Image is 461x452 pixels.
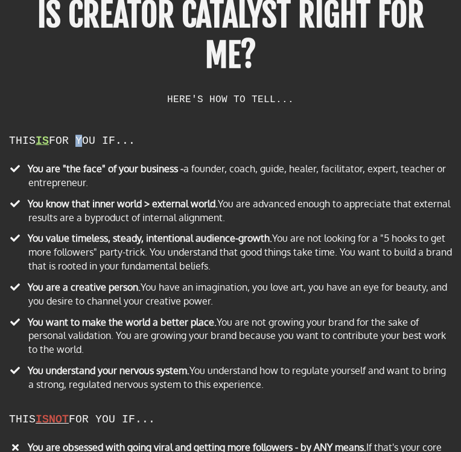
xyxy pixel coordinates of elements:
li: ​ You understand how to regulate yourself and want to bring a strong, regulated nervous system to... [9,364,452,395]
div: THIS FOR YOU IF... [9,413,452,425]
b: You are "the face" of your business - [28,163,183,175]
b: IS [36,413,49,425]
h2: HERE'S HOW TO TELL... [9,94,452,105]
b: You value timeless, steady, intentional audience-growth. [28,232,272,244]
div: THIS FOR YOU IF... [9,135,452,147]
b: NOT [49,413,69,425]
li: ​ You are not looking for a "5 hooks to get more followers" party-trick. You understand that good... [9,231,452,277]
li: ​ You are not growing your brand for the sake of personal validation. You are growing your brand ... [9,315,452,361]
u: IS [36,135,49,147]
b: You understand your nervous system. [28,364,189,376]
li: ​ You are advanced enough to appreciate that external results are a byproduct of internal alignment. [9,197,452,228]
b: You know that inner world > external world. [28,198,218,210]
b: You are a creative person. [28,281,141,293]
li: a founder, coach, guide, healer, facilitator, expert, teacher or entrepreneur. [9,162,452,193]
li: ​ You have an imagination, you love art, you have an eye for beauty, and you desire to channel yo... [9,280,452,312]
b: You want to make the world a better place. [28,316,217,328]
